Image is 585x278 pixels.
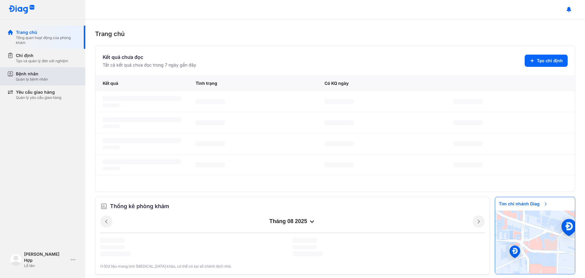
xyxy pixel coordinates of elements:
span: ‌ [324,120,354,125]
span: ‌ [324,99,354,104]
span: ‌ [453,162,483,167]
span: ‌ [196,162,225,167]
span: ‌ [324,141,354,146]
span: ‌ [292,238,317,243]
div: tháng 08 2025 [112,218,473,225]
span: ‌ [103,96,181,101]
span: ‌ [453,141,483,146]
div: Tất cả kết quả chưa đọc trong 7 ngày gần đây [103,62,196,68]
span: ‌ [453,99,483,104]
span: ‌ [103,125,120,128]
span: ‌ [103,103,120,107]
img: order.5a6da16c.svg [100,203,108,210]
div: Quản lý yêu cầu giao hàng [16,95,61,100]
span: ‌ [196,99,225,104]
button: Tạo chỉ định [525,55,568,67]
div: Lễ tân [24,263,68,268]
div: Kết quả [95,75,188,91]
div: (*)Dữ liệu mang tính [MEDICAL_DATA] khảo, có thể có sai số chênh lệch nhỏ. [100,264,485,269]
span: ‌ [100,238,125,243]
span: ‌ [100,245,125,249]
div: Yêu cầu giao hàng [16,89,61,95]
img: logo [9,5,35,14]
span: ‌ [103,117,181,122]
span: ‌ [103,159,181,164]
div: Trang chủ [95,29,575,38]
div: Chỉ định [16,52,68,59]
div: Kết quả chưa đọc [103,53,196,61]
div: Bệnh nhân [16,71,48,77]
span: ‌ [196,141,225,146]
span: ‌ [292,251,323,256]
div: [PERSON_NAME] Hợp [24,251,68,263]
span: ‌ [292,245,317,249]
span: ‌ [100,251,131,256]
span: Tạo chỉ định [537,58,563,64]
div: Tình trạng [188,75,317,91]
span: ‌ [103,138,181,143]
span: Thống kê phòng khám [110,202,169,211]
span: Tìm chi nhánh Diag [495,197,552,211]
span: ‌ [453,120,483,125]
div: Tổng quan hoạt động của phòng khám [16,35,78,45]
div: Quản lý bệnh nhân [16,77,48,82]
span: ‌ [103,167,120,170]
img: logo [10,254,22,266]
div: Có KQ ngày [317,75,446,91]
span: ‌ [196,120,225,125]
div: Trang chủ [16,29,78,35]
span: ‌ [103,146,120,149]
div: Tạo và quản lý đơn xét nghiệm [16,59,68,63]
span: ‌ [324,162,354,167]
